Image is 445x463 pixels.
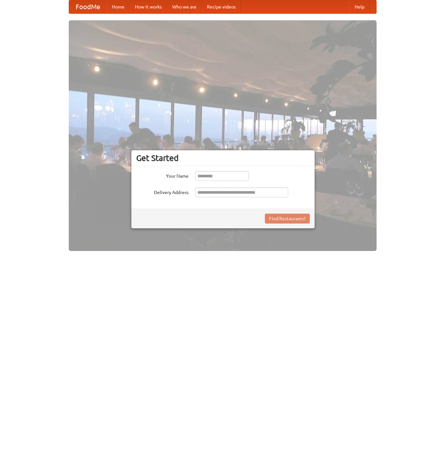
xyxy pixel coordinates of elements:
[349,0,370,13] a: Help
[130,0,167,13] a: How it works
[107,0,130,13] a: Home
[202,0,241,13] a: Recipe videos
[69,0,107,13] a: FoodMe
[136,187,189,196] label: Delivery Address
[265,214,310,223] button: Find Restaurants!
[136,153,310,163] h3: Get Started
[167,0,202,13] a: Who we are
[136,171,189,179] label: Your Name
